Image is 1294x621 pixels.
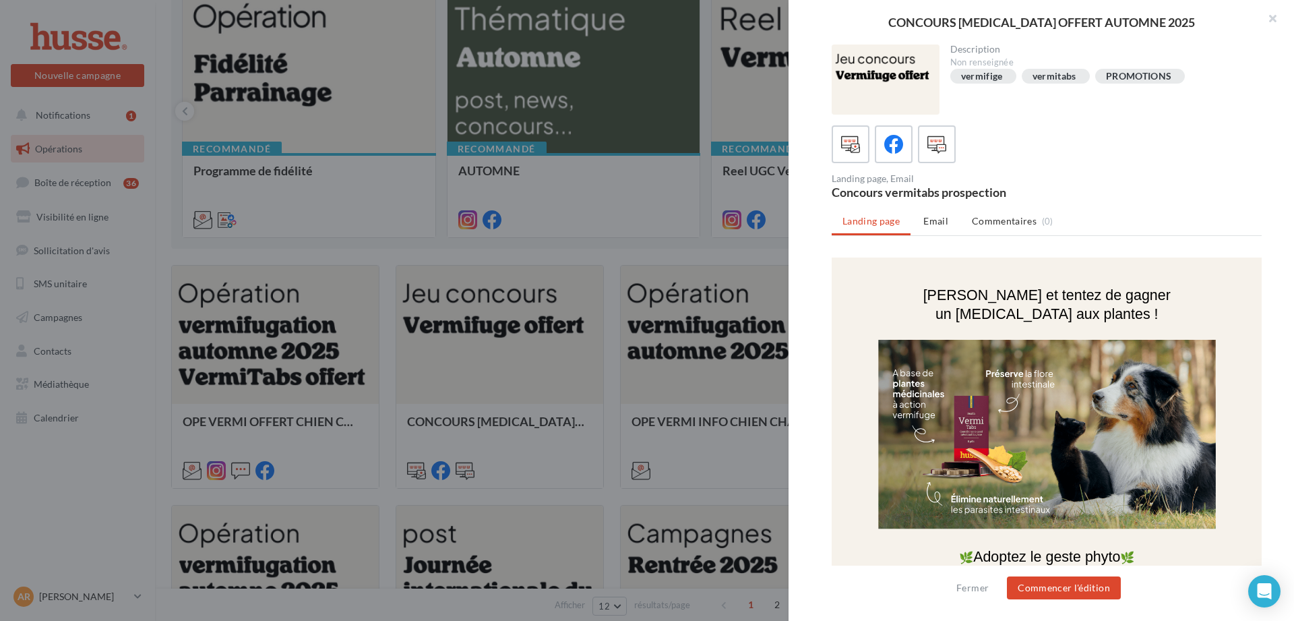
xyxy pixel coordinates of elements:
[950,45,1252,54] div: Description
[923,215,948,227] span: Email
[810,16,1272,28] div: CONCOURS [MEDICAL_DATA] OFFERT AUTOMNE 2025
[1248,575,1281,608] div: Open Intercom Messenger
[1033,71,1076,82] div: vermitabs
[1106,71,1172,82] div: PROMOTIONS
[972,214,1037,228] span: Commentaires
[1007,576,1121,599] button: Commencer l'édition
[832,174,1041,183] div: Landing page, Email
[198,407,404,429] span: Adoptez le geste phyto
[950,57,1252,69] div: Non renseignée
[404,410,424,428] span: 🌿
[178,410,198,428] span: 🌿
[1042,216,1053,227] span: (0)
[65,115,537,379] img: news_concours_vermi_automne_2025.png
[961,71,1003,82] div: vermifige
[951,580,994,596] button: Fermer
[832,186,1041,198] div: Concours vermitabs prospection
[128,40,474,89] span: [PERSON_NAME] et tentez de gagner un [MEDICAL_DATA] aux plantes !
